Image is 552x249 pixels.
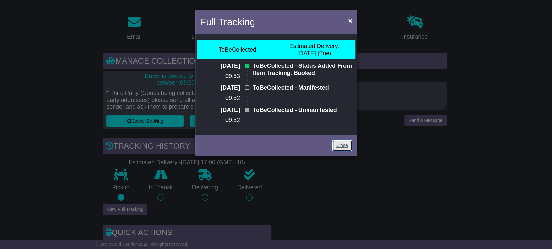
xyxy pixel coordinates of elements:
button: Close [345,14,355,27]
span: × [348,17,352,24]
div: ToBeCollected [219,46,256,54]
span: Estimated Delivery: [289,43,339,49]
p: 09:52 [200,117,240,124]
h4: Full Tracking [200,15,255,29]
p: 09:52 [200,95,240,102]
p: [DATE] [200,85,240,92]
p: ToBeCollected - Unmanifested [253,107,352,114]
div: [DATE] (Tue) [289,43,339,57]
p: 09:53 [200,73,240,80]
p: ToBeCollected - Manifested [253,85,352,92]
p: [DATE] [200,107,240,114]
p: [DATE] [200,63,240,70]
p: ToBeCollected - Status Added From Item Tracking. Booked [253,63,352,76]
a: Close [332,140,352,151]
